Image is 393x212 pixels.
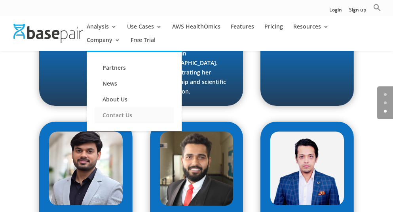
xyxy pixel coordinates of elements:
a: 1 [384,101,387,104]
a: 0 [384,93,387,96]
iframe: Drift Widget Chat Controller [241,155,384,202]
a: News [95,76,174,92]
a: Login [329,8,342,16]
svg: Search [373,4,381,11]
a: Use Cases [127,24,162,37]
a: Partners [95,60,174,76]
a: Search Icon Link [373,4,381,16]
a: 2 [384,110,387,113]
a: About Us [95,92,174,107]
a: Resources [293,24,329,37]
a: Pricing [264,24,283,37]
a: Analysis [87,24,117,37]
a: Free Trial [131,37,156,51]
a: Features [231,24,254,37]
a: AWS HealthOmics [172,24,220,37]
a: Company [87,37,120,51]
a: Sign up [349,8,366,16]
a: Contact Us [95,107,174,123]
img: Basepair [13,24,83,43]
